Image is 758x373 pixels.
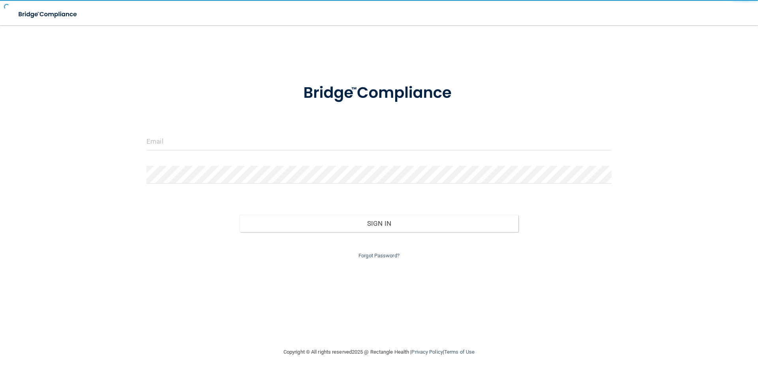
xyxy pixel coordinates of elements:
a: Terms of Use [444,349,475,355]
a: Privacy Policy [411,349,443,355]
a: Forgot Password? [358,253,400,259]
div: Copyright © All rights reserved 2025 @ Rectangle Health | | [235,339,523,365]
img: bridge_compliance_login_screen.278c3ca4.svg [12,6,84,22]
input: Email [146,133,612,150]
button: Sign In [240,215,519,232]
img: bridge_compliance_login_screen.278c3ca4.svg [287,73,471,114]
